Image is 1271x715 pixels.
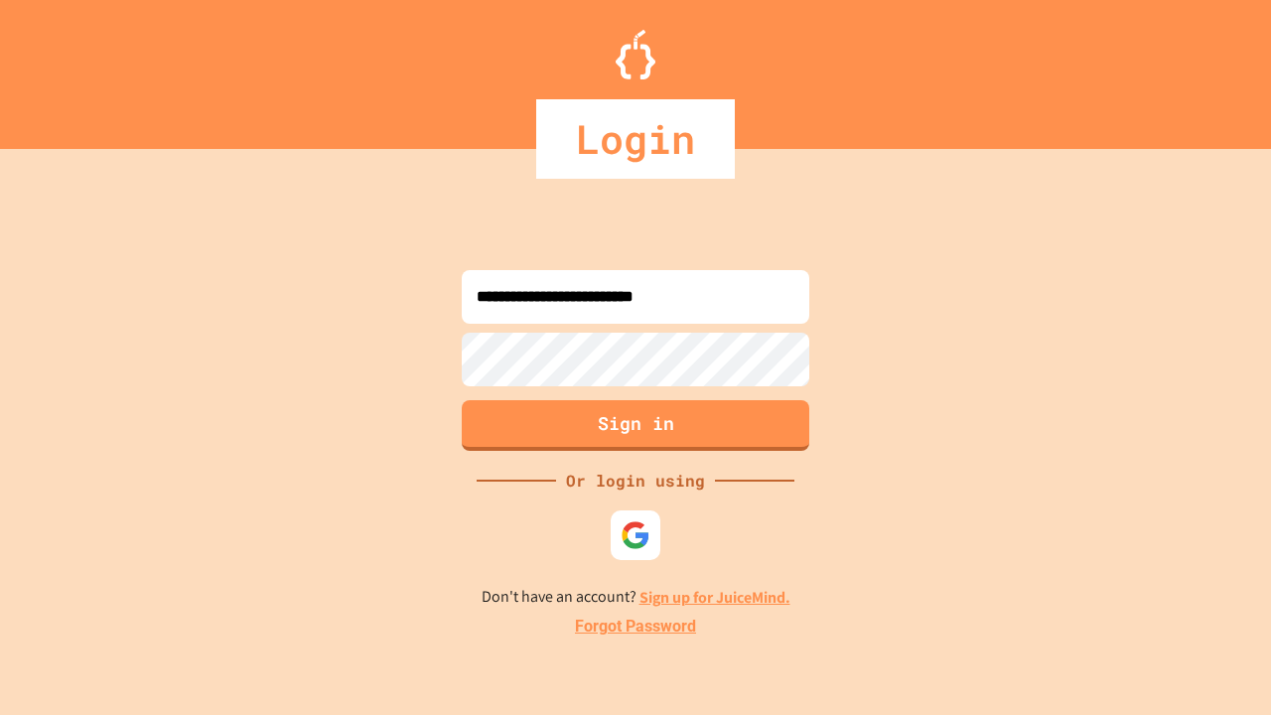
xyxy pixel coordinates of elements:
a: Sign up for JuiceMind. [639,587,790,608]
button: Sign in [462,400,809,451]
a: Forgot Password [575,615,696,639]
div: Login [536,99,735,179]
p: Don't have an account? [482,585,790,610]
div: Or login using [556,469,715,493]
img: Logo.svg [616,30,655,79]
img: google-icon.svg [621,520,650,550]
